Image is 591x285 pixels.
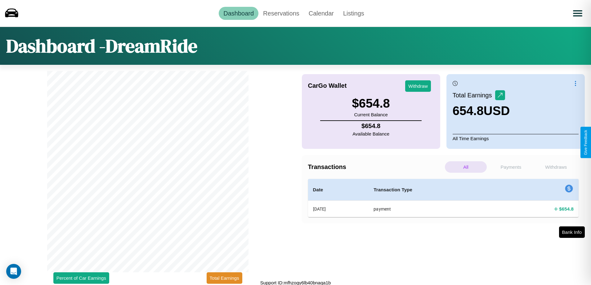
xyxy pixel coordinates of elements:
[308,201,369,217] th: [DATE]
[490,161,532,173] p: Payments
[453,90,495,101] p: Total Earnings
[569,5,586,22] button: Open menu
[559,206,574,212] h4: $ 654.8
[308,163,443,171] h4: Transactions
[374,186,492,194] h4: Transaction Type
[453,134,579,143] p: All Time Earnings
[405,80,431,92] button: Withdraw
[559,226,585,238] button: Bank Info
[207,272,242,284] button: Total Earnings
[352,130,389,138] p: Available Balance
[304,7,338,20] a: Calendar
[6,33,197,59] h1: Dashboard - DreamRide
[6,264,21,279] div: Open Intercom Messenger
[352,96,390,110] h3: $ 654.8
[258,7,304,20] a: Reservations
[308,82,347,89] h4: CarGo Wallet
[445,161,487,173] p: All
[313,186,364,194] h4: Date
[584,130,588,155] div: Give Feedback
[308,179,579,217] table: simple table
[352,110,390,119] p: Current Balance
[219,7,258,20] a: Dashboard
[352,122,389,130] h4: $ 654.8
[535,161,577,173] p: Withdraws
[453,104,510,118] h3: 654.8 USD
[53,272,109,284] button: Percent of Car Earnings
[338,7,369,20] a: Listings
[369,201,497,217] th: payment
